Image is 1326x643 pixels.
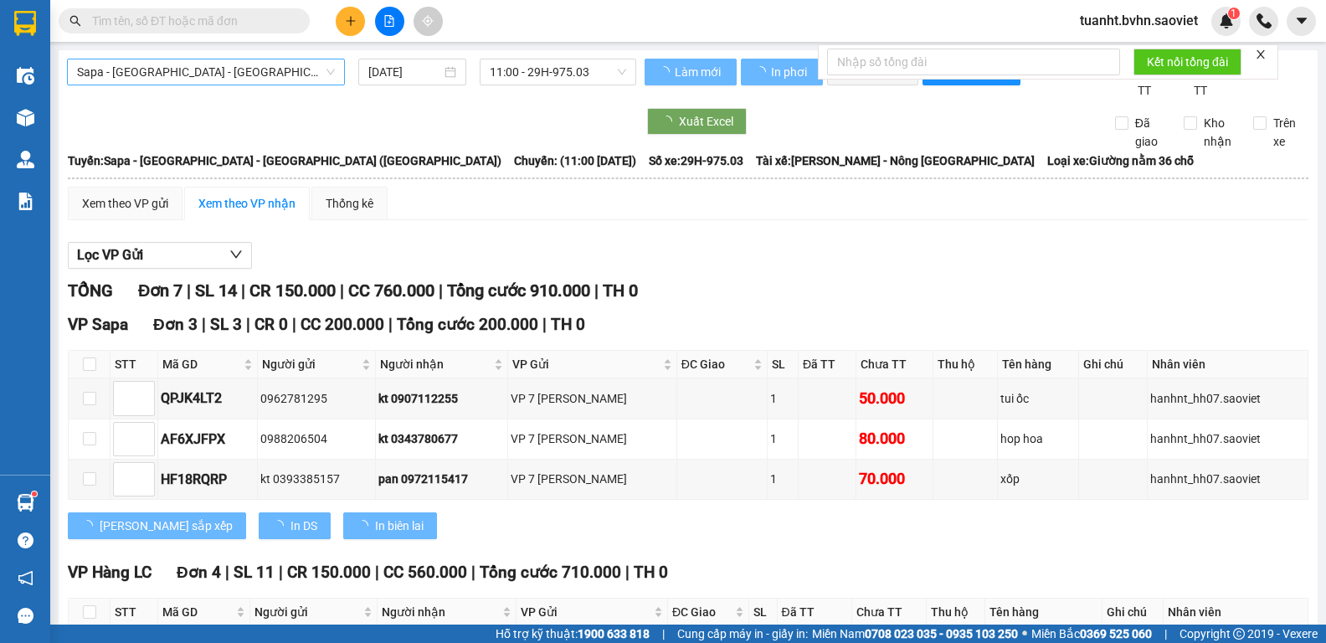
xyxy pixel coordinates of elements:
span: ĐC Giao [681,355,750,373]
span: Tài xế: [PERSON_NAME] - Nông [GEOGRAPHIC_DATA] [756,152,1035,170]
button: caret-down [1287,7,1316,36]
img: warehouse-icon [17,494,34,512]
sup: 1 [32,491,37,496]
div: VP 7 [PERSON_NAME] [511,389,674,408]
div: 80.000 [859,427,929,450]
th: Thu hộ [927,599,985,626]
th: Tên hàng [985,599,1102,626]
span: Hỗ trợ kỹ thuật: [496,625,650,643]
span: Cung cấp máy in - giấy in: [677,625,808,643]
th: Chưa TT [856,351,933,378]
div: hanhnt_hh07.saoviet [1150,470,1305,488]
span: | [625,563,630,582]
span: CR 150.000 [249,280,336,301]
strong: 0369 525 060 [1080,627,1152,640]
span: copyright [1233,628,1245,640]
img: logo-vxr [14,11,36,36]
button: Xuất Excel [647,108,747,135]
td: AF6XJFPX [158,419,258,460]
span: SL 3 [210,315,242,334]
span: CC 560.000 [383,563,467,582]
button: Kết nối tổng đài [1133,49,1241,75]
span: plus [345,15,357,27]
span: Kết nối tổng đài [1147,53,1228,71]
span: 11:00 - 29H-975.03 [490,59,626,85]
th: Tên hàng [998,351,1079,378]
span: VP Gửi [521,603,650,621]
span: close [1255,49,1267,60]
button: file-add [375,7,404,36]
span: 1 [1231,8,1236,19]
strong: 0708 023 035 - 0935 103 250 [865,627,1018,640]
span: Số xe: 29H-975.03 [649,152,743,170]
strong: 1900 633 818 [578,627,650,640]
span: question-circle [18,532,33,548]
span: | [202,315,206,334]
span: Miền Bắc [1031,625,1152,643]
span: loading [272,520,290,532]
th: SL [768,351,799,378]
td: HF18RQRP [158,460,258,500]
button: Lọc VP Gửi [68,242,252,269]
span: Đơn 3 [153,315,198,334]
span: ĐC Giao [672,603,732,621]
span: [PERSON_NAME] sắp xếp [100,517,233,535]
span: Đơn 7 [138,280,182,301]
span: TỔNG [68,280,113,301]
span: Tổng cước 910.000 [447,280,590,301]
span: aim [422,15,434,27]
div: 1 [770,389,795,408]
img: phone-icon [1257,13,1272,28]
div: hop hoa [1000,430,1076,448]
b: Tuyến: Sapa - [GEOGRAPHIC_DATA] - [GEOGRAPHIC_DATA] ([GEOGRAPHIC_DATA]) [68,154,501,167]
span: Người gửi [262,355,358,373]
span: | [594,280,599,301]
th: STT [110,351,158,378]
th: Ghi chú [1079,351,1148,378]
th: Nhân viên [1148,351,1308,378]
span: loading [357,520,375,532]
span: Lọc VP Gửi [77,244,143,265]
div: Thống kê [326,194,373,213]
div: hanhnt_hh07.saoviet [1150,389,1305,408]
span: loading [754,66,768,78]
span: SL 14 [195,280,237,301]
td: QPJK4LT2 [158,378,258,419]
span: Miền Nam [812,625,1018,643]
span: VP Hàng LC [68,563,152,582]
div: VP 7 [PERSON_NAME] [511,430,674,448]
img: warehouse-icon [17,67,34,85]
span: SL 11 [234,563,275,582]
div: AF6XJFPX [161,429,254,450]
span: Đã giao [1128,114,1171,151]
td: VP 7 Phạm Văn Đồng [508,378,677,419]
span: loading [660,116,679,127]
span: | [439,280,443,301]
img: warehouse-icon [17,109,34,126]
img: solution-icon [17,193,34,210]
span: Trên xe [1267,114,1309,151]
div: xốp [1000,470,1076,488]
span: CR 0 [254,315,288,334]
sup: 1 [1228,8,1240,19]
button: In biên lai [343,512,437,539]
span: | [187,280,191,301]
td: VP 7 Phạm Văn Đồng [508,419,677,460]
th: Đã TT [799,351,856,378]
span: VP Gửi [512,355,660,373]
button: In DS [259,512,331,539]
span: loading [658,66,672,78]
button: In phơi [741,59,823,85]
span: Người gửi [254,603,359,621]
input: Tìm tên, số ĐT hoặc mã đơn [92,12,290,30]
span: | [388,315,393,334]
span: TH 0 [603,280,638,301]
th: STT [110,599,158,626]
th: SL [749,599,778,626]
span: | [1164,625,1167,643]
img: icon-new-feature [1219,13,1234,28]
span: down [229,248,243,261]
button: [PERSON_NAME] sắp xếp [68,512,246,539]
span: Loại xe: Giường nằm 36 chỗ [1047,152,1194,170]
div: 1 [770,470,795,488]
